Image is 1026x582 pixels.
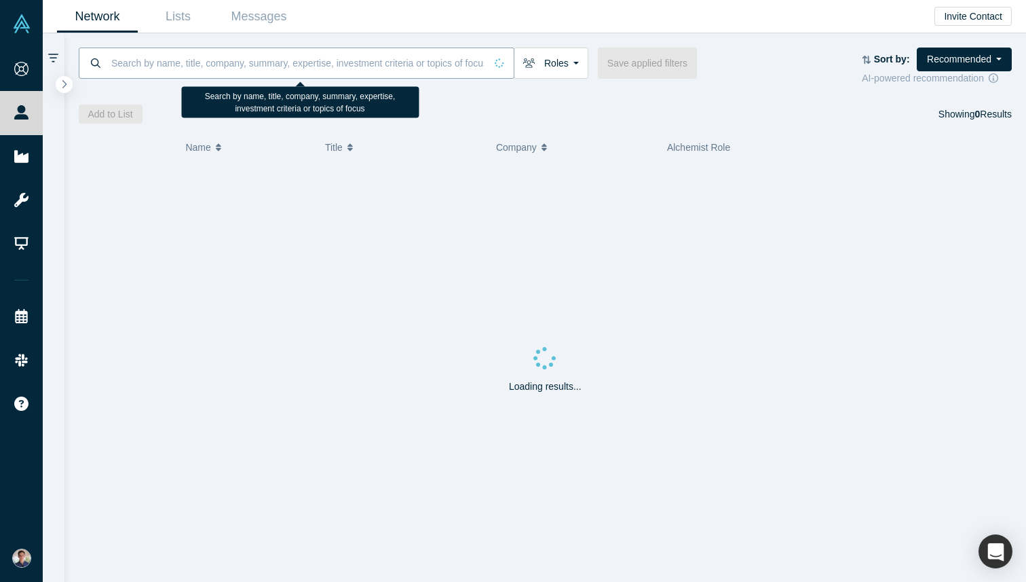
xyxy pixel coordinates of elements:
span: Title [325,133,343,162]
a: Messages [218,1,299,33]
button: Title [325,133,482,162]
img: Alchemist Vault Logo [12,14,31,33]
a: Network [57,1,138,33]
button: Roles [514,48,588,79]
p: Loading results... [509,380,582,394]
button: Invite Contact [934,7,1012,26]
strong: Sort by: [874,54,910,65]
div: Showing [938,105,1012,124]
button: Recommended [917,48,1012,71]
span: Name [185,133,210,162]
span: Results [975,109,1012,120]
div: AI-powered recommendation [862,71,1012,86]
button: Add to List [79,105,142,124]
span: Company [496,133,537,162]
span: Alchemist Role [667,142,730,153]
button: Company [496,133,653,162]
button: Name [185,133,311,162]
button: Save applied filters [598,48,697,79]
input: Search by name, title, company, summary, expertise, investment criteria or topics of focus [110,47,485,79]
img: Andres Meiners's Account [12,549,31,568]
strong: 0 [975,109,981,120]
a: Lists [138,1,218,33]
